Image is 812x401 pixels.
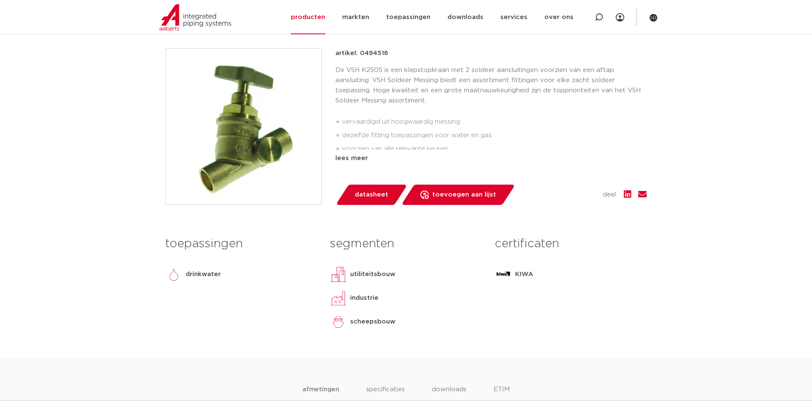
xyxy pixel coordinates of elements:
[330,290,347,307] img: industrie
[335,48,388,58] p: artikel: 0494516
[603,190,617,200] span: deel:
[165,235,317,252] h3: toepassingen
[350,293,379,303] p: industrie
[335,153,647,163] div: lees meer
[330,313,347,330] img: scheepsbouw
[335,185,407,205] a: datasheet
[495,266,512,283] img: KIWA
[186,269,221,279] p: drinkwater
[515,269,533,279] p: KIWA
[432,188,496,202] span: toevoegen aan lijst
[335,65,647,106] p: De VSH K2505 is een klepstopkraan met 2 soldeer aansluitingen voorzien van een aftap aansluiting....
[166,49,321,205] img: Product Image for VSH klepstopkraan met aftapgelegenheid FF 22
[350,317,395,327] p: scheepsbouw
[495,235,647,252] h3: certificaten
[355,188,388,202] span: datasheet
[342,129,647,142] li: dezelfde fitting toepassingen voor water en gas
[330,235,482,252] h3: segmenten
[342,142,647,156] li: voorzien van alle relevante keuren
[330,266,347,283] img: utiliteitsbouw
[165,266,182,283] img: drinkwater
[342,115,647,129] li: vervaardigd uit hoogwaardig messing
[350,269,395,279] p: utiliteitsbouw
